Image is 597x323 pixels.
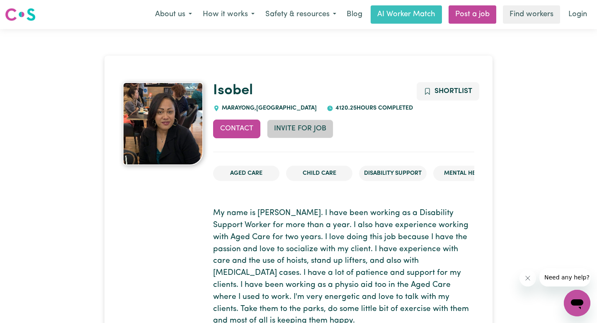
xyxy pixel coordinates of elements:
img: Careseekers logo [5,7,36,22]
a: Post a job [449,5,496,24]
iframe: Button to launch messaging window [564,290,590,316]
a: AI Worker Match [371,5,442,24]
a: Isobel's profile picture' [123,82,203,165]
button: About us [150,6,197,23]
button: Invite for Job [267,120,333,138]
button: Add to shortlist [417,82,479,100]
a: Careseekers logo [5,5,36,24]
button: Contact [213,120,260,138]
iframe: Close message [519,270,536,286]
span: Shortlist [434,88,472,95]
li: Aged Care [213,166,279,181]
a: Isobel [213,83,253,98]
li: Mental Health [433,166,500,181]
button: How it works [197,6,260,23]
li: Disability Support [359,166,427,181]
iframe: Message from company [539,268,590,286]
img: Isobel [123,82,203,165]
span: 4120.25 hours completed [333,105,413,111]
a: Find workers [503,5,560,24]
li: Child care [286,166,352,181]
a: Blog [342,5,367,24]
span: MARAYONG , [GEOGRAPHIC_DATA] [220,105,317,111]
button: Safety & resources [260,6,342,23]
a: Login [563,5,592,24]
